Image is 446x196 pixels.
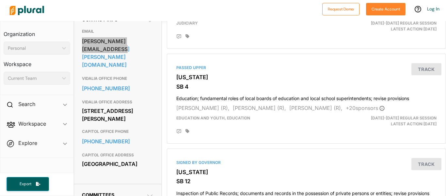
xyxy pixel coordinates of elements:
[176,74,437,80] h3: [US_STATE]
[185,129,189,134] div: Add tags
[176,129,182,134] div: Add Position Statement
[351,20,441,32] div: Latest Action: [DATE]
[176,83,437,90] h3: SB 4
[176,93,437,101] h4: Education; fundamental roles of local boards of education and local school superintendents; revis...
[176,178,437,185] h3: SB 12
[7,177,49,191] button: Export
[233,105,286,111] span: [PERSON_NAME] (R),
[82,98,154,106] h3: VIDALIA OFFICE ADDRESS
[8,45,59,52] div: Personal
[4,55,70,69] h3: Workspace
[371,116,437,120] span: [DATE]-[DATE] Regular Session
[366,3,406,15] button: Create Account
[176,116,250,120] span: Education and Youth, Education
[176,34,182,39] div: Add Position Statement
[346,105,385,111] span: + 20 sponsor s
[289,105,342,111] span: [PERSON_NAME] (R),
[366,5,406,12] a: Create Account
[82,136,154,146] a: [PHONE_NUMBER]
[82,36,154,70] a: [PERSON_NAME][EMAIL_ADDRESS][PERSON_NAME][DOMAIN_NAME]
[411,63,441,75] button: Track
[82,83,154,93] a: [PHONE_NUMBER]
[427,6,439,12] a: Log In
[322,5,359,12] a: Request Demo
[82,128,154,135] h3: CAPITOL OFFICE PHONE
[8,75,59,82] div: Current Team
[15,181,36,187] span: Export
[176,160,437,166] div: Signed by Governor
[322,3,359,15] button: Request Demo
[176,21,198,26] span: Judiciary
[185,34,189,39] div: Add tags
[82,27,154,35] h3: EMAIL
[4,25,70,39] h3: Organization
[351,115,441,127] div: Latest Action: [DATE]
[176,169,437,175] h3: [US_STATE]
[371,21,437,26] span: [DATE]-[DATE] Regular Session
[18,100,35,108] h2: Search
[176,65,437,71] div: Passed Upper
[411,158,441,170] button: Track
[82,75,154,82] h3: VIDALIA OFFICE PHONE
[82,106,154,124] div: [STREET_ADDRESS][PERSON_NAME]
[176,105,230,111] span: [PERSON_NAME] (R),
[82,151,154,159] h3: CAPITOL OFFICE ADDRESS
[82,159,154,169] div: [GEOGRAPHIC_DATA]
